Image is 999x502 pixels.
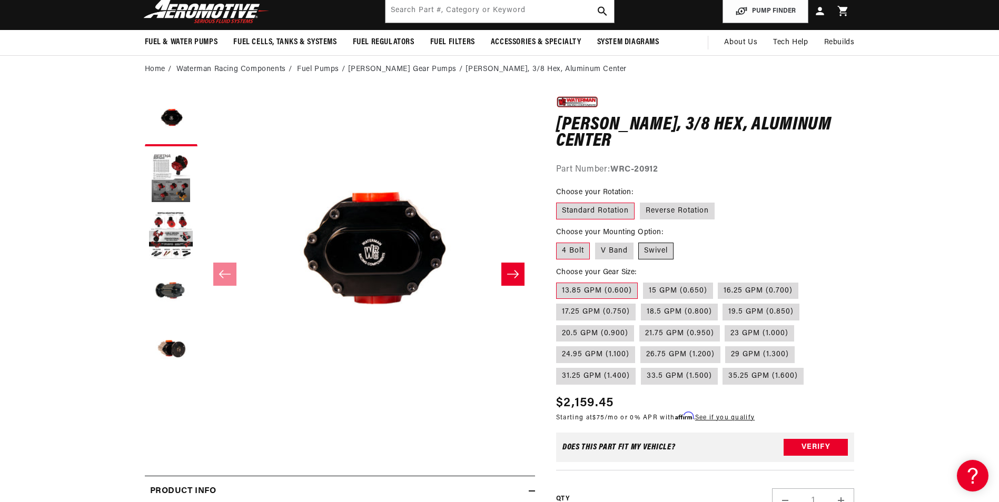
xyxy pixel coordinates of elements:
label: 16.25 GPM (0.700) [718,283,798,299]
a: Waterman Racing Components [176,64,286,75]
label: 21.75 GPM (0.950) [639,325,720,342]
summary: Rebuilds [816,30,863,55]
label: 24.95 GPM (1.100) [556,346,635,363]
media-gallery: Gallery Viewer [145,94,535,454]
label: 26.75 GPM (1.200) [640,346,720,363]
span: Affirm [675,412,694,420]
span: System Diagrams [597,37,659,48]
span: Fuel Cells, Tanks & Systems [233,37,337,48]
h1: [PERSON_NAME], 3/8 Hex, Aluminum Center [556,117,855,150]
summary: Accessories & Specialty [483,30,589,55]
label: V Band [595,243,634,259]
a: Home [145,64,165,75]
button: Verify [784,439,848,456]
a: About Us [716,30,765,55]
summary: Fuel & Water Pumps [137,30,226,55]
a: See if you qualify - Learn more about Affirm Financing (opens in modal) [695,415,755,421]
label: Standard Rotation [556,203,635,219]
div: Does This part fit My vehicle? [562,443,676,451]
button: Load image 5 in gallery view [145,325,197,378]
button: Load image 2 in gallery view [145,152,197,204]
span: $2,159.45 [556,394,614,413]
p: Starting at /mo or 0% APR with . [556,413,755,423]
legend: Choose your Rotation: [556,187,634,198]
label: 19.5 GPM (0.850) [723,304,799,320]
label: Swivel [638,243,674,259]
span: $75 [592,415,605,421]
button: Load image 4 in gallery view [145,267,197,320]
summary: Fuel Regulators [345,30,422,55]
span: Accessories & Specialty [491,37,581,48]
label: 20.5 GPM (0.900) [556,325,634,342]
label: 4 Bolt [556,243,590,259]
summary: System Diagrams [589,30,667,55]
span: Rebuilds [824,37,855,48]
span: Fuel & Water Pumps [145,37,218,48]
label: 29 GPM (1.300) [725,346,795,363]
button: Slide left [213,263,236,286]
legend: Choose your Mounting Option: [556,227,664,238]
nav: breadcrumbs [145,64,855,75]
h2: Product Info [150,485,216,498]
label: 23 GPM (1.000) [725,325,794,342]
span: Fuel Regulators [353,37,414,48]
summary: Fuel Filters [422,30,483,55]
label: 33.5 GPM (1.500) [641,368,718,385]
strong: WRC-20912 [610,165,658,174]
summary: Tech Help [765,30,816,55]
button: Slide right [501,263,525,286]
span: Fuel Filters [430,37,475,48]
label: 31.25 GPM (1.400) [556,368,636,385]
li: [PERSON_NAME], 3/8 Hex, Aluminum Center [466,64,627,75]
span: About Us [724,38,757,46]
label: Reverse Rotation [640,203,715,219]
button: Load image 3 in gallery view [145,209,197,262]
label: 13.85 GPM (0.600) [556,283,638,299]
button: Load image 1 in gallery view [145,94,197,146]
summary: Fuel Cells, Tanks & Systems [225,30,344,55]
li: [PERSON_NAME] Gear Pumps [348,64,466,75]
span: Tech Help [773,37,808,48]
a: Fuel Pumps [297,64,339,75]
label: 17.25 GPM (0.750) [556,304,636,320]
label: 18.5 GPM (0.800) [641,304,718,320]
label: 35.25 GPM (1.600) [723,368,804,385]
label: 15 GPM (0.650) [643,283,713,299]
legend: Choose your Gear Size: [556,267,638,278]
div: Part Number: [556,163,855,177]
